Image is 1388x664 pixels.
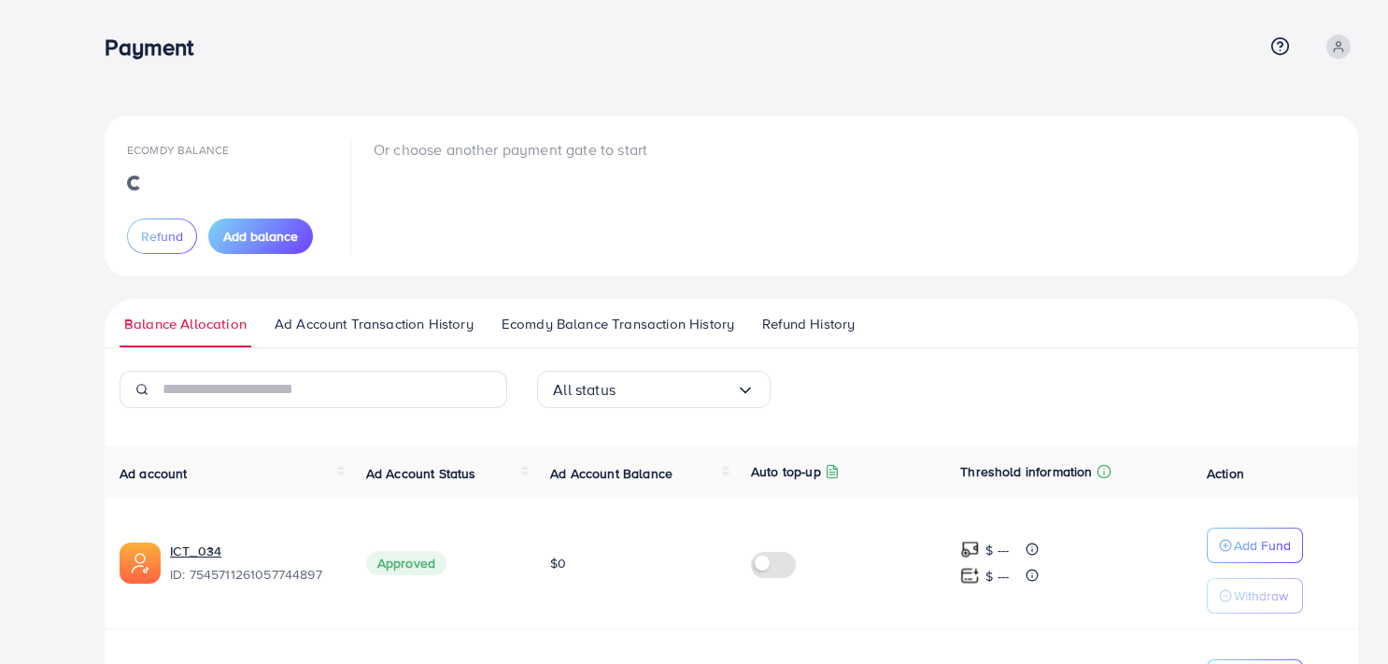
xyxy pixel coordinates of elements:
span: Approved [366,551,446,575]
span: Action [1207,464,1244,483]
span: Ecomdy Balance [127,142,229,158]
span: Refund History [762,314,855,334]
span: Ad Account Status [366,464,476,483]
span: Balance Allocation [124,314,247,334]
span: Refund [141,227,183,246]
input: Search for option [616,375,736,404]
span: Ad Account Transaction History [275,314,474,334]
div: <span class='underline'>ICT_034</span></br>7545711261057744897 [170,542,336,585]
span: ID: 7545711261057744897 [170,565,336,584]
p: Add Fund [1234,534,1291,557]
a: ICT_034 [170,542,221,560]
p: $ --- [985,565,1009,587]
span: Ad account [120,464,188,483]
span: All status [553,375,616,404]
button: Add Fund [1207,528,1303,563]
img: ic-ads-acc.e4c84228.svg [120,543,161,584]
span: Ecomdy Balance Transaction History [502,314,734,334]
button: Add balance [208,219,313,254]
span: $0 [550,554,566,572]
img: top-up amount [960,540,980,559]
span: Add balance [223,227,298,246]
h3: Payment [105,34,208,61]
button: Withdraw [1207,578,1303,614]
div: Search for option [537,371,771,408]
p: $ --- [985,539,1009,561]
img: top-up amount [960,566,980,586]
p: Withdraw [1234,585,1288,607]
p: Or choose another payment gate to start [374,138,647,161]
p: Auto top-up [751,460,821,483]
button: Refund [127,219,197,254]
span: Ad Account Balance [550,464,673,483]
p: Threshold information [960,460,1092,483]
